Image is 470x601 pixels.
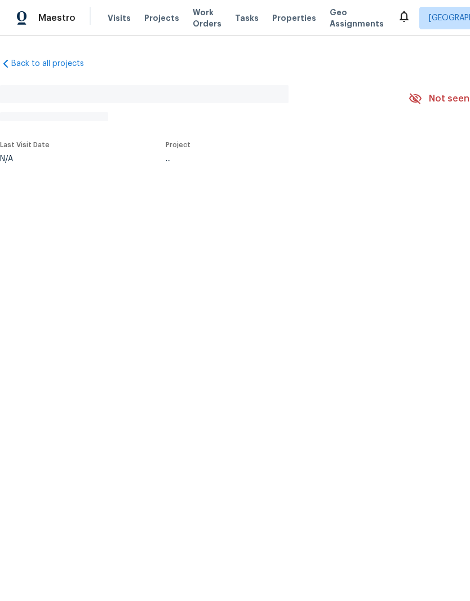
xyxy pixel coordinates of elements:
[38,12,76,24] span: Maestro
[193,7,221,29] span: Work Orders
[272,12,316,24] span: Properties
[166,155,382,163] div: ...
[166,142,190,148] span: Project
[235,14,259,22] span: Tasks
[108,12,131,24] span: Visits
[144,12,179,24] span: Projects
[330,7,384,29] span: Geo Assignments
